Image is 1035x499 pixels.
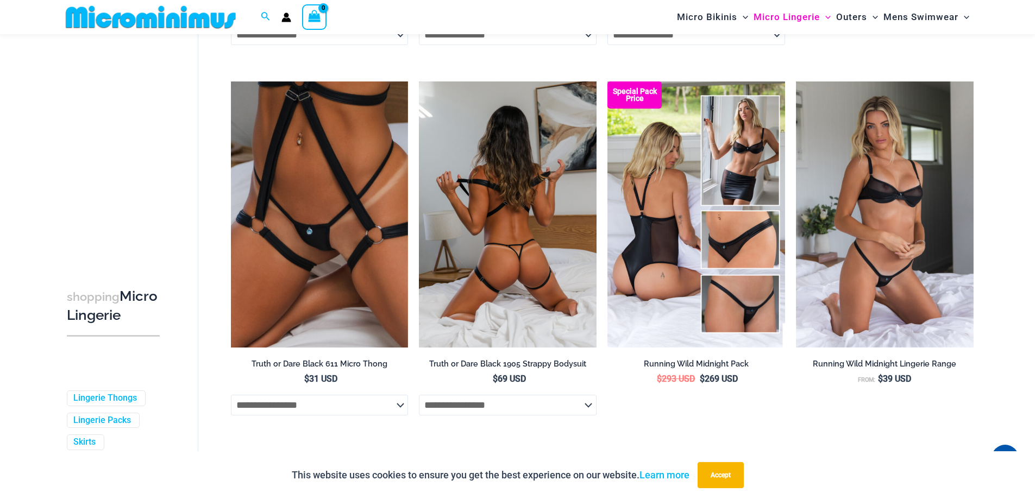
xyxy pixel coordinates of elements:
span: $ [657,374,662,384]
span: $ [493,374,498,384]
bdi: 293 USD [657,374,695,384]
a: Skirts [73,437,96,449]
h2: Truth or Dare Black 611 Micro Thong [231,359,409,369]
img: Running Wild Midnight 1052 Top 6512 Bottom 02 [796,81,974,348]
span: $ [700,374,705,384]
span: $ [878,374,883,384]
a: Search icon link [261,10,271,24]
span: $ [304,374,309,384]
h2: Truth or Dare Black 1905 Strappy Bodysuit [419,359,597,369]
bdi: 31 USD [304,374,337,384]
span: shopping [67,290,120,304]
h2: Running Wild Midnight Pack [607,359,785,369]
span: Menu Toggle [867,3,878,31]
a: Mens SwimwearMenu ToggleMenu Toggle [881,3,972,31]
h2: Running Wild Midnight Lingerie Range [796,359,974,369]
a: Micro BikinisMenu ToggleMenu Toggle [674,3,751,31]
h3: Micro Lingerie [67,287,160,325]
a: Micro LingerieMenu ToggleMenu Toggle [751,3,833,31]
img: Truth or Dare Black Micro 02 [231,81,409,348]
a: Running Wild Midnight 1052 Top 6512 Bottom 02Running Wild Midnight 1052 Top 6512 Bottom 05Running... [796,81,974,348]
a: View Shopping Cart, empty [302,4,327,29]
span: Mens Swimwear [883,3,958,31]
img: MM SHOP LOGO FLAT [61,5,240,29]
a: Account icon link [281,12,291,22]
span: Menu Toggle [820,3,831,31]
span: From: [858,376,875,383]
a: Truth or Dare Black 1905 Strappy Bodysuit [419,359,597,373]
span: Menu Toggle [737,3,748,31]
span: Micro Bikinis [677,3,737,31]
a: Truth or Dare Black 1905 Bodysuit 611 Micro 07Truth or Dare Black 1905 Bodysuit 611 Micro 05Truth... [419,81,597,348]
img: All Styles (1) [607,81,785,348]
bdi: 39 USD [878,374,911,384]
span: Menu Toggle [958,3,969,31]
button: Accept [698,462,744,488]
iframe: TrustedSite Certified [67,36,165,254]
p: This website uses cookies to ensure you get the best experience on our website. [292,467,689,483]
a: Lingerie Thongs [73,393,137,404]
span: Micro Lingerie [754,3,820,31]
a: Running Wild Midnight Pack [607,359,785,373]
bdi: 69 USD [493,374,526,384]
span: Outers [836,3,867,31]
a: Running Wild Midnight Lingerie Range [796,359,974,373]
a: All Styles (1) Running Wild Midnight 1052 Top 6512 Bottom 04Running Wild Midnight 1052 Top 6512 B... [607,81,785,348]
a: OutersMenu ToggleMenu Toggle [833,3,881,31]
a: Truth or Dare Black 611 Micro Thong [231,359,409,373]
a: Truth or Dare Black Micro 02Truth or Dare Black 1905 Bodysuit 611 Micro 12Truth or Dare Black 190... [231,81,409,348]
nav: Site Navigation [673,2,974,33]
a: Learn more [639,469,689,481]
a: Lingerie Packs [73,415,131,426]
img: Truth or Dare Black 1905 Bodysuit 611 Micro 05 [419,81,597,348]
b: Special Pack Price [607,88,662,102]
bdi: 269 USD [700,374,738,384]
